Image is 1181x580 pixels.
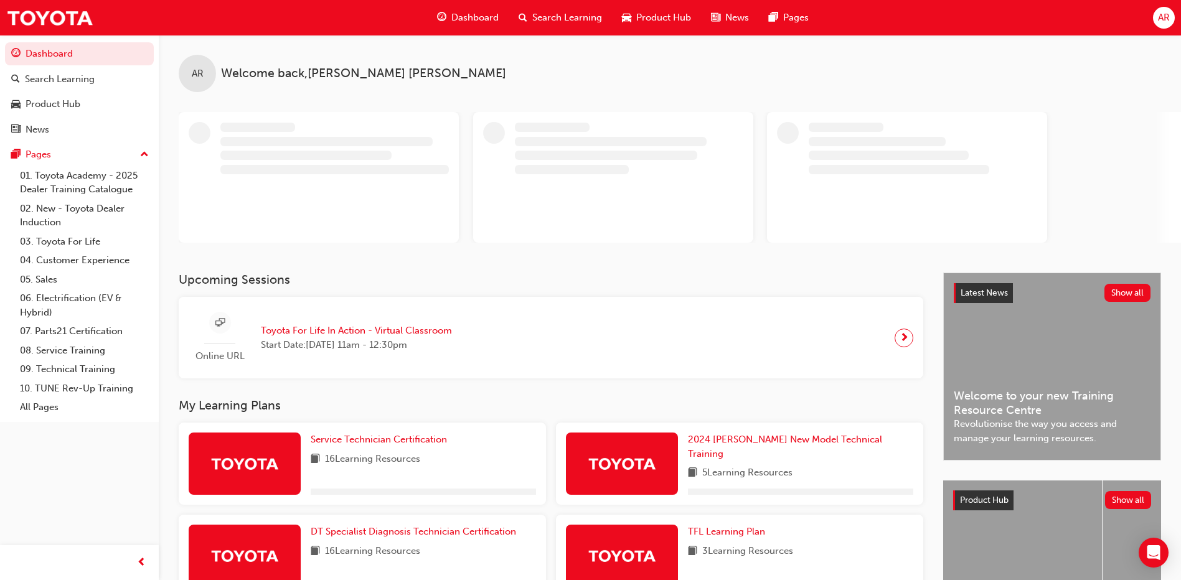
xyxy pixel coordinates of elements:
span: car-icon [622,10,631,26]
span: News [725,11,749,25]
span: Service Technician Certification [311,434,447,445]
a: TFL Learning Plan [688,525,770,539]
h3: My Learning Plans [179,398,923,413]
span: 16 Learning Resources [325,452,420,467]
span: Dashboard [451,11,499,25]
span: Pages [783,11,809,25]
span: Online URL [189,349,251,363]
span: up-icon [140,147,149,163]
span: Product Hub [960,495,1009,505]
span: Start Date: [DATE] 11am - 12:30pm [261,338,452,352]
span: prev-icon [137,555,146,571]
img: Trak [210,545,279,566]
a: 05. Sales [15,270,154,289]
span: Revolutionise the way you access and manage your learning resources. [954,417,1150,445]
span: Search Learning [532,11,602,25]
span: sessionType_ONLINE_URL-icon [215,316,225,331]
h3: Upcoming Sessions [179,273,923,287]
a: 10. TUNE Rev-Up Training [15,379,154,398]
a: 06. Electrification (EV & Hybrid) [15,289,154,322]
span: Product Hub [636,11,691,25]
a: Search Learning [5,68,154,91]
button: AR [1153,7,1175,29]
img: Trak [588,545,656,566]
div: News [26,123,49,137]
span: pages-icon [11,149,21,161]
span: search-icon [11,74,20,85]
span: book-icon [688,544,697,559]
img: Trak [6,4,93,32]
span: car-icon [11,99,21,110]
a: Product Hub [5,93,154,116]
span: guage-icon [437,10,446,26]
span: 2024 [PERSON_NAME] New Model Technical Training [688,434,882,459]
a: Latest NewsShow allWelcome to your new Training Resource CentreRevolutionise the way you access a... [943,273,1161,461]
span: book-icon [311,544,320,559]
span: TFL Learning Plan [688,526,765,537]
span: 16 Learning Resources [325,544,420,559]
a: Service Technician Certification [311,433,452,447]
a: news-iconNews [701,5,759,30]
div: Product Hub [26,97,80,111]
a: Dashboard [5,42,154,65]
a: 07. Parts21 Certification [15,322,154,341]
a: Latest NewsShow all [954,283,1150,303]
div: Pages [26,147,51,162]
button: Show all [1104,284,1151,302]
span: search-icon [519,10,527,26]
a: 08. Service Training [15,341,154,360]
span: next-icon [900,329,909,347]
button: Pages [5,143,154,166]
span: Welcome to your new Training Resource Centre [954,389,1150,417]
span: AR [192,67,204,81]
a: 02. New - Toyota Dealer Induction [15,199,154,232]
span: book-icon [311,452,320,467]
div: Search Learning [25,72,95,87]
a: 2024 [PERSON_NAME] New Model Technical Training [688,433,913,461]
a: All Pages [15,398,154,417]
span: 5 Learning Resources [702,465,793,481]
span: DT Specialist Diagnosis Technician Certification [311,526,516,537]
a: Product HubShow all [953,490,1151,510]
span: AR [1158,11,1170,25]
a: guage-iconDashboard [427,5,509,30]
span: guage-icon [11,49,21,60]
a: Online URLToyota For Life In Action - Virtual ClassroomStart Date:[DATE] 11am - 12:30pm [189,307,913,368]
a: 04. Customer Experience [15,251,154,270]
a: search-iconSearch Learning [509,5,612,30]
span: 3 Learning Resources [702,544,793,559]
div: Open Intercom Messenger [1139,538,1169,568]
span: book-icon [688,465,697,481]
a: pages-iconPages [759,5,819,30]
span: Latest News [961,288,1008,298]
span: Toyota For Life In Action - Virtual Classroom [261,324,452,338]
img: Trak [588,452,656,474]
button: DashboardSearch LearningProduct HubNews [5,40,154,143]
img: Trak [210,452,279,474]
a: 01. Toyota Academy - 2025 Dealer Training Catalogue [15,166,154,199]
a: car-iconProduct Hub [612,5,701,30]
a: News [5,118,154,141]
button: Show all [1105,491,1152,509]
a: 03. Toyota For Life [15,232,154,251]
span: news-icon [711,10,720,26]
span: news-icon [11,124,21,136]
a: DT Specialist Diagnosis Technician Certification [311,525,521,539]
a: 09. Technical Training [15,360,154,379]
span: Welcome back , [PERSON_NAME] [PERSON_NAME] [221,67,506,81]
span: pages-icon [769,10,778,26]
